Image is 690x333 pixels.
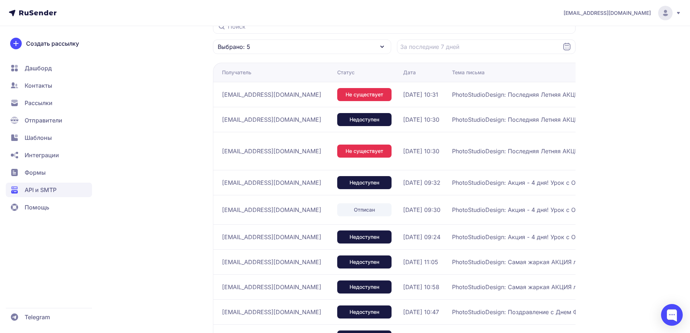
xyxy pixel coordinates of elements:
[452,115,633,124] span: PhotoStudioDesign: Последняя Летняя АКЦИЯ (по летним ценам) — время творить и вдохновляться!
[350,116,379,123] span: Недоступен
[564,9,651,17] span: [EMAIL_ADDRESS][DOMAIN_NAME]
[26,39,79,48] span: Создать рассылку
[403,308,439,316] span: [DATE] 10:47
[222,258,321,266] span: [EMAIL_ADDRESS][DOMAIN_NAME]
[452,178,633,187] span: PhotoStudioDesign: Акция - 4 дня! Урок с ОЧЕНЬ ПОПУЛЯНОЙ обработкой! Новое видео в раннем уроке!
[403,90,438,99] span: [DATE] 10:31
[222,308,321,316] span: [EMAIL_ADDRESS][DOMAIN_NAME]
[350,258,379,266] span: Недоступен
[452,205,633,214] span: PhotoStudioDesign: Акция - 4 дня! Урок с ОЧЕНЬ ПОПУЛЯНОЙ обработкой! Новое видео в раннем уроке!
[452,69,485,76] div: Тема письма
[25,133,52,142] span: Шаблоны
[337,69,355,76] div: Статус
[222,69,251,76] div: Получатель
[452,283,633,291] span: PhotoStudioDesign: Самая жаркая АКЦИЯ лета до -60%! Почему ретушь не «ложится»? Новый Урок + Пода...
[25,99,53,107] span: Рассылки
[25,64,52,72] span: Дашборд
[350,179,379,186] span: Недоступен
[25,186,57,194] span: API и SMTP
[350,233,379,241] span: Недоступен
[25,81,52,90] span: Контакты
[218,42,250,51] span: Выбрано: 5
[6,310,92,324] a: Telegram
[403,233,440,241] span: [DATE] 09:24
[403,147,439,155] span: [DATE] 10:30
[350,308,379,316] span: Недоступен
[403,69,416,76] div: Дата
[350,283,379,291] span: Недоступен
[403,258,438,266] span: [DATE] 11:05
[213,19,576,34] input: Поиск
[222,283,321,291] span: [EMAIL_ADDRESS][DOMAIN_NAME]
[25,151,59,159] span: Интеграции
[222,90,321,99] span: [EMAIL_ADDRESS][DOMAIN_NAME]
[397,39,576,54] input: Datepicker input
[403,283,439,291] span: [DATE] 10:58
[25,203,49,212] span: Помощь
[403,115,439,124] span: [DATE] 10:30
[403,178,440,187] span: [DATE] 09:32
[452,233,633,241] span: PhotoStudioDesign: Акция - 4 дня! Урок с ОЧЕНЬ ПОПУЛЯНОЙ обработкой! Новое видео в раннем уроке!
[222,205,321,214] span: [EMAIL_ADDRESS][DOMAIN_NAME]
[222,147,321,155] span: [EMAIL_ADDRESS][DOMAIN_NAME]
[346,91,383,98] span: Не существует
[346,147,383,155] span: Не существует
[25,168,46,177] span: Формы
[354,206,375,213] span: Отписан
[25,313,50,321] span: Telegram
[222,233,321,241] span: [EMAIL_ADDRESS][DOMAIN_NAME]
[403,205,440,214] span: [DATE] 09:30
[452,90,633,99] span: PhotoStudioDesign: Последняя Летняя АКЦИЯ (по летним ценам) — время творить и вдохновляться!
[222,115,321,124] span: [EMAIL_ADDRESS][DOMAIN_NAME]
[452,258,633,266] span: PhotoStudioDesign: Самая жаркая АКЦИЯ лета до -60%! Почему ретушь не «ложится»? Новый Урок + Пода...
[452,308,633,316] span: PhotoStudioDesign: Поздравление с Днем Фотографа ! Акция Июля ! ПОДАРОК!
[25,116,62,125] span: Отправители
[452,147,633,155] span: PhotoStudioDesign: Последняя Летняя АКЦИЯ (по летним ценам) — время творить и вдохновляться!
[222,178,321,187] span: [EMAIL_ADDRESS][DOMAIN_NAME]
